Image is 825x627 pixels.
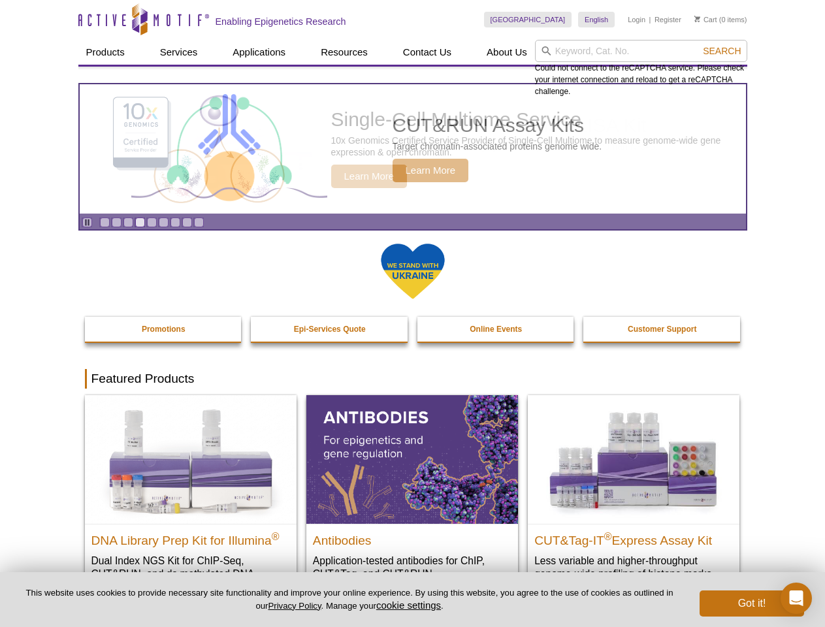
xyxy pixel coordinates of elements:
a: Online Events [417,317,575,342]
a: Contact Us [395,40,459,65]
a: Products [78,40,133,65]
article: CUT&RUN Assay Kits [80,84,746,214]
a: Go to slide 3 [123,217,133,227]
a: Applications [225,40,293,65]
img: Your Cart [694,16,700,22]
button: Search [699,45,745,57]
a: Cart [694,15,717,24]
a: Go to slide 5 [147,217,157,227]
img: CUT&Tag-IT® Express Assay Kit [528,395,739,523]
a: Register [655,15,681,24]
p: Target chromatin-associated proteins genome wide. [393,140,602,152]
a: Privacy Policy [268,601,321,611]
a: Go to slide 2 [112,217,121,227]
p: Dual Index NGS Kit for ChIP-Seq, CUT&RUN, and ds methylated DNA assays. [91,554,290,594]
p: This website uses cookies to provide necessary site functionality and improve your online experie... [21,587,678,612]
a: [GEOGRAPHIC_DATA] [484,12,572,27]
a: CUT&Tag-IT® Express Assay Kit CUT&Tag-IT®Express Assay Kit Less variable and higher-throughput ge... [528,395,739,593]
img: We Stand With Ukraine [380,242,445,300]
a: Epi-Services Quote [251,317,409,342]
h2: DNA Library Prep Kit for Illumina [91,528,290,547]
sup: ® [272,530,280,541]
img: All Antibodies [306,395,518,523]
button: cookie settings [376,600,441,611]
strong: Customer Support [628,325,696,334]
li: (0 items) [694,12,747,27]
a: About Us [479,40,535,65]
span: Learn More [393,159,469,182]
li: | [649,12,651,27]
h2: Enabling Epigenetics Research [216,16,346,27]
strong: Epi-Services Quote [294,325,366,334]
a: Go to slide 1 [100,217,110,227]
a: CUT&RUN Assay Kits CUT&RUN Assay Kits Target chromatin-associated proteins genome wide. Learn More [80,84,746,214]
h2: Antibodies [313,528,511,547]
span: Search [703,46,741,56]
a: All Antibodies Antibodies Application-tested antibodies for ChIP, CUT&Tag, and CUT&RUN. [306,395,518,593]
a: English [578,12,615,27]
strong: Promotions [142,325,186,334]
p: Application-tested antibodies for ChIP, CUT&Tag, and CUT&RUN. [313,554,511,581]
a: Login [628,15,645,24]
a: Resources [313,40,376,65]
a: Promotions [85,317,243,342]
div: Open Intercom Messenger [781,583,812,614]
h2: CUT&RUN Assay Kits [393,116,602,135]
img: DNA Library Prep Kit for Illumina [85,395,297,523]
a: Go to slide 8 [182,217,192,227]
a: Go to slide 7 [170,217,180,227]
h2: CUT&Tag-IT Express Assay Kit [534,528,733,547]
button: Got it! [700,590,804,617]
a: Toggle autoplay [82,217,92,227]
sup: ® [604,530,612,541]
input: Keyword, Cat. No. [535,40,747,62]
h2: Featured Products [85,369,741,389]
a: Go to slide 4 [135,217,145,227]
img: CUT&RUN Assay Kits [131,89,327,209]
a: Go to slide 9 [194,217,204,227]
a: DNA Library Prep Kit for Illumina DNA Library Prep Kit for Illumina® Dual Index NGS Kit for ChIP-... [85,395,297,606]
a: Customer Support [583,317,741,342]
strong: Online Events [470,325,522,334]
div: Could not connect to the reCAPTCHA service. Please check your internet connection and reload to g... [535,40,747,97]
p: Less variable and higher-throughput genome-wide profiling of histone marks​. [534,554,733,581]
a: Services [152,40,206,65]
a: Go to slide 6 [159,217,169,227]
